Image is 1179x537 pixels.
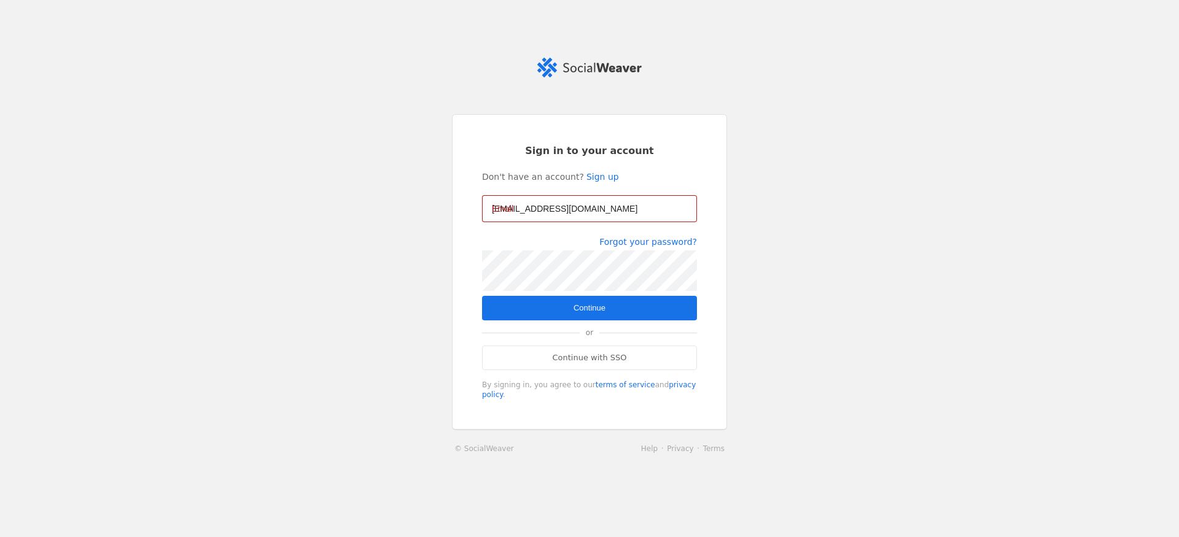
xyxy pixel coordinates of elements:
li: · [658,442,667,455]
a: privacy policy [482,381,696,399]
span: Continue [574,302,605,314]
mat-label: Email [492,201,513,216]
span: or [580,320,599,345]
a: Sign up [586,171,619,183]
span: Sign in to your account [525,144,654,158]
button: Continue [482,296,697,320]
a: Terms [703,444,725,453]
div: By signing in, you agree to our and . [482,380,697,400]
a: terms of service [596,381,655,389]
li: · [694,442,703,455]
a: © SocialWeaver [454,442,514,455]
a: Privacy [667,444,693,453]
a: Help [641,444,658,453]
a: Forgot your password? [599,237,697,247]
input: Email [492,201,687,216]
span: Don't have an account? [482,171,584,183]
a: Continue with SSO [482,346,697,370]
